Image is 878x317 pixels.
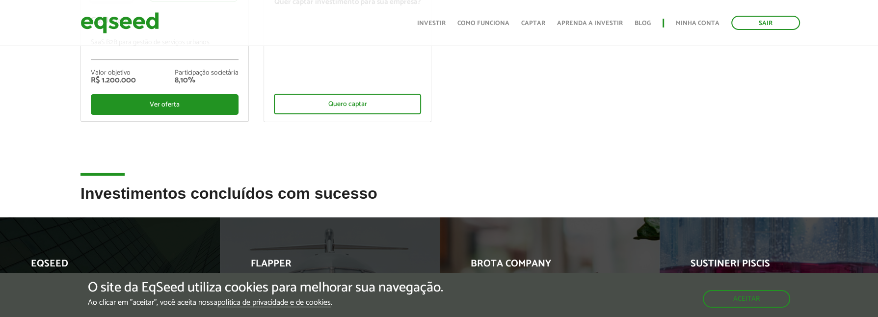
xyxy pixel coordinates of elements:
div: Valor objetivo [91,70,136,77]
a: Investir [417,20,446,26]
p: Brota Company [471,258,614,275]
a: Captar [521,20,545,26]
h5: O site da EqSeed utiliza cookies para melhorar sua navegação. [88,280,443,295]
a: Minha conta [676,20,719,26]
p: Sustineri Piscis [691,258,834,275]
button: Aceitar [703,290,790,308]
a: Como funciona [457,20,509,26]
a: Blog [635,20,651,26]
div: Participação societária [175,70,239,77]
div: Quero captar [274,94,422,114]
p: Ao clicar em "aceitar", você aceita nossa . [88,298,443,307]
p: Flapper [251,258,395,275]
h2: Investimentos concluídos com sucesso [80,185,798,217]
img: EqSeed [80,10,159,36]
div: R$ 1.200.000 [91,77,136,84]
p: SaaS B2B para gestão de serviços urbanos [91,39,239,60]
p: EqSeed [31,258,175,275]
div: 8,10% [175,77,239,84]
a: Sair [731,16,800,30]
a: política de privacidade e de cookies [217,299,331,307]
div: Ver oferta [91,94,239,115]
a: Aprenda a investir [557,20,623,26]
